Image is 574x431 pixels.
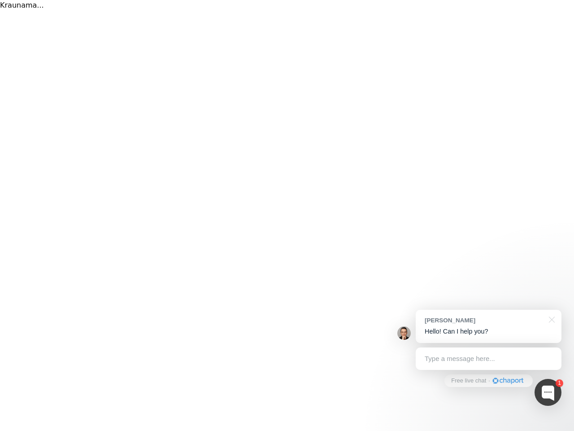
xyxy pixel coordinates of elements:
[425,316,544,325] div: [PERSON_NAME]
[556,379,563,387] div: 1
[488,377,490,385] div: ·
[397,326,411,340] img: Jonas
[451,377,486,385] span: Free live chat
[416,347,561,370] div: Type a message here...
[425,327,552,336] p: Hello! Can I help you?
[444,374,532,387] a: Free live chat·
